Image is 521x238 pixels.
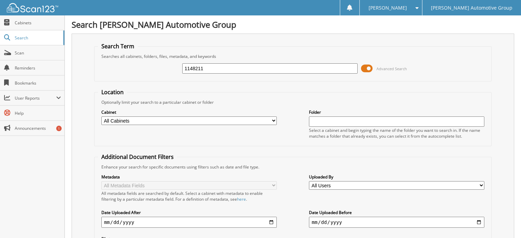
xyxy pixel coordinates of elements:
[309,127,484,139] div: Select a cabinet and begin typing the name of the folder you want to search in. If the name match...
[98,164,488,170] div: Enhance your search for specific documents using filters such as date and file type.
[56,126,62,131] div: 1
[15,110,61,116] span: Help
[309,210,484,215] label: Date Uploaded Before
[98,88,127,96] legend: Location
[376,66,407,71] span: Advanced Search
[15,80,61,86] span: Bookmarks
[15,65,61,71] span: Reminders
[15,35,60,41] span: Search
[98,153,177,161] legend: Additional Document Filters
[15,50,61,56] span: Scan
[237,196,246,202] a: here
[101,109,277,115] label: Cabinet
[309,174,484,180] label: Uploaded By
[101,174,277,180] label: Metadata
[101,217,277,228] input: start
[15,95,56,101] span: User Reports
[309,109,484,115] label: Folder
[7,3,58,12] img: scan123-logo-white.svg
[368,6,407,10] span: [PERSON_NAME]
[431,6,512,10] span: [PERSON_NAME] Automotive Group
[15,125,61,131] span: Announcements
[98,99,488,105] div: Optionally limit your search to a particular cabinet or folder
[309,217,484,228] input: end
[98,42,138,50] legend: Search Term
[98,53,488,59] div: Searches all cabinets, folders, files, metadata, and keywords
[101,210,277,215] label: Date Uploaded After
[15,20,61,26] span: Cabinets
[72,19,514,30] h1: Search [PERSON_NAME] Automotive Group
[487,205,521,238] iframe: Chat Widget
[101,190,277,202] div: All metadata fields are searched by default. Select a cabinet with metadata to enable filtering b...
